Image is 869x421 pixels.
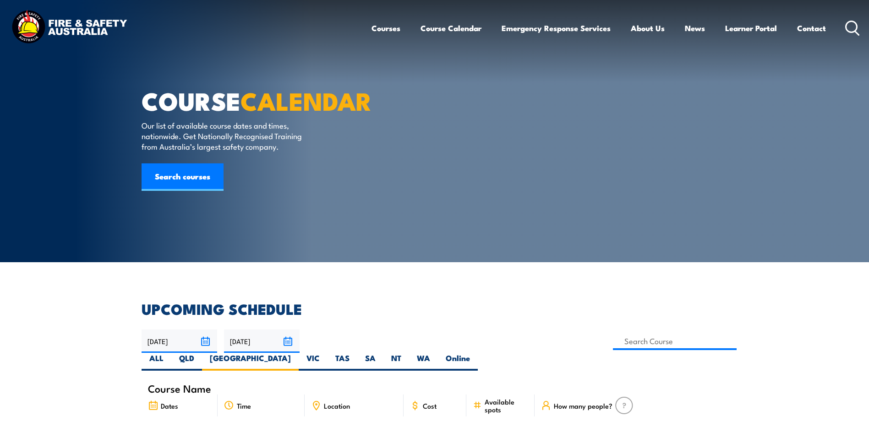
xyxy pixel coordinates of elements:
[324,402,350,410] span: Location
[423,402,437,410] span: Cost
[631,16,665,40] a: About Us
[171,353,202,371] label: QLD
[142,163,224,191] a: Search courses
[372,16,400,40] a: Courses
[142,90,368,111] h1: COURSE
[409,353,438,371] label: WA
[202,353,299,371] label: [GEOGRAPHIC_DATA]
[421,16,481,40] a: Course Calendar
[237,402,251,410] span: Time
[224,329,300,353] input: To date
[161,402,178,410] span: Dates
[148,384,211,392] span: Course Name
[797,16,826,40] a: Contact
[438,353,478,371] label: Online
[502,16,611,40] a: Emergency Response Services
[554,402,612,410] span: How many people?
[725,16,777,40] a: Learner Portal
[357,353,383,371] label: SA
[685,16,705,40] a: News
[240,81,372,119] strong: CALENDAR
[142,120,309,152] p: Our list of available course dates and times, nationwide. Get Nationally Recognised Training from...
[613,332,737,350] input: Search Course
[142,329,217,353] input: From date
[142,353,171,371] label: ALL
[485,398,528,413] span: Available spots
[299,353,328,371] label: VIC
[328,353,357,371] label: TAS
[383,353,409,371] label: NT
[142,302,728,315] h2: UPCOMING SCHEDULE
